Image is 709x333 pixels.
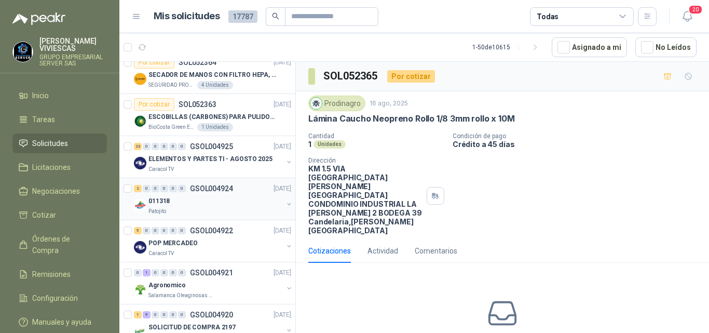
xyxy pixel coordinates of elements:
[32,269,71,280] span: Remisiones
[134,227,142,234] div: 5
[143,269,151,276] div: 1
[12,157,107,177] a: Licitaciones
[148,207,166,216] p: Patojito
[148,70,278,80] p: SECADOR DE MANOS CON FILTRO HEPA, SECADO RAPIDO
[134,98,174,111] div: Por cotizar
[134,267,293,300] a: 0 1 0 0 0 0 GSOL004921[DATE] Company LogoAgronomicoSalamanca Oleaginosas SAS
[178,185,186,192] div: 0
[12,86,107,105] a: Inicio
[39,54,107,66] p: GRUPO EMPRESARIAL SERVER SAS
[178,227,186,234] div: 0
[12,12,65,25] img: Logo peakr
[160,269,168,276] div: 0
[12,134,107,153] a: Solicitudes
[148,291,214,300] p: Salamanca Oleaginosas SAS
[387,70,435,83] div: Por cotizar
[148,81,195,89] p: SEGURIDAD PROVISER LTDA
[134,241,146,254] img: Company Logo
[134,199,146,211] img: Company Logo
[134,143,142,150] div: 23
[274,310,291,320] p: [DATE]
[134,73,146,85] img: Company Logo
[190,185,233,192] p: GSOL004924
[154,9,220,24] h1: Mis solicitudes
[160,143,168,150] div: 0
[274,184,291,194] p: [DATE]
[148,112,278,122] p: ESCOBILLAS (CARBONES) PARA PULIDORA DEWALT
[179,59,216,66] p: SOL052364
[274,100,291,110] p: [DATE]
[274,268,291,278] p: [DATE]
[228,10,257,23] span: 17787
[134,115,146,127] img: Company Logo
[32,138,68,149] span: Solicitudes
[308,140,311,149] p: 1
[635,37,697,57] button: No Leídos
[32,292,78,304] span: Configuración
[160,185,168,192] div: 0
[537,11,558,22] div: Todas
[190,269,233,276] p: GSOL004921
[169,185,177,192] div: 0
[308,164,422,235] p: KM 1.5 VIA [GEOGRAPHIC_DATA][PERSON_NAME][GEOGRAPHIC_DATA] CONDOMINIO INDUSTRIAL LA [PERSON_NAME]...
[197,123,233,131] div: 1 Unidades
[12,264,107,284] a: Remisiones
[13,42,33,62] img: Company Logo
[453,140,705,149] p: Crédito a 45 días
[39,37,107,52] p: [PERSON_NAME] VIVIESCAS
[134,140,293,174] a: 23 0 0 0 0 0 GSOL004925[DATE] Company LogoELEMENTOS Y PARTES TI - AGOSTO 2025Caracol TV
[313,140,346,149] div: Unidades
[32,233,97,256] span: Órdenes de Compra
[169,227,177,234] div: 0
[308,113,514,124] p: Lámina Caucho Neopreno Rollo 1/8 3mm rollo x 10M
[148,238,198,248] p: POP MERCADEO
[367,245,398,257] div: Actividad
[32,162,71,173] span: Licitaciones
[32,90,49,101] span: Inicio
[12,181,107,201] a: Negociaciones
[119,52,295,94] a: Por cotizarSOL052364[DATE] Company LogoSECADOR DE MANOS CON FILTRO HEPA, SECADO RAPIDOSEGURIDAD P...
[678,7,697,26] button: 20
[134,185,142,192] div: 2
[148,281,186,290] p: Agronomico
[143,227,151,234] div: 0
[12,205,107,225] a: Cotizar
[152,311,159,318] div: 0
[310,98,322,109] img: Company Logo
[274,142,291,152] p: [DATE]
[308,132,444,140] p: Cantidad
[272,12,279,20] span: search
[190,311,233,318] p: GSOL004920
[178,143,186,150] div: 0
[12,229,107,260] a: Órdenes de Compra
[143,311,151,318] div: 9
[143,143,151,150] div: 0
[472,39,543,56] div: 1 - 50 de 10615
[148,154,272,164] p: ELEMENTOS Y PARTES TI - AGOSTO 2025
[152,185,159,192] div: 0
[148,196,170,206] p: 011318
[274,226,291,236] p: [DATE]
[134,269,142,276] div: 0
[152,269,159,276] div: 0
[308,245,351,257] div: Cotizaciones
[415,245,457,257] div: Comentarios
[688,5,703,15] span: 20
[134,283,146,296] img: Company Logo
[32,209,56,221] span: Cotizar
[134,157,146,169] img: Company Logo
[169,143,177,150] div: 0
[143,185,151,192] div: 0
[134,56,174,69] div: Por cotizar
[134,311,142,318] div: 1
[152,143,159,150] div: 0
[152,227,159,234] div: 0
[179,101,216,108] p: SOL052363
[308,157,422,164] p: Dirección
[12,312,107,332] a: Manuales y ayuda
[178,311,186,318] div: 0
[552,37,627,57] button: Asignado a mi
[169,311,177,318] div: 0
[197,81,233,89] div: 4 Unidades
[453,132,705,140] p: Condición de pago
